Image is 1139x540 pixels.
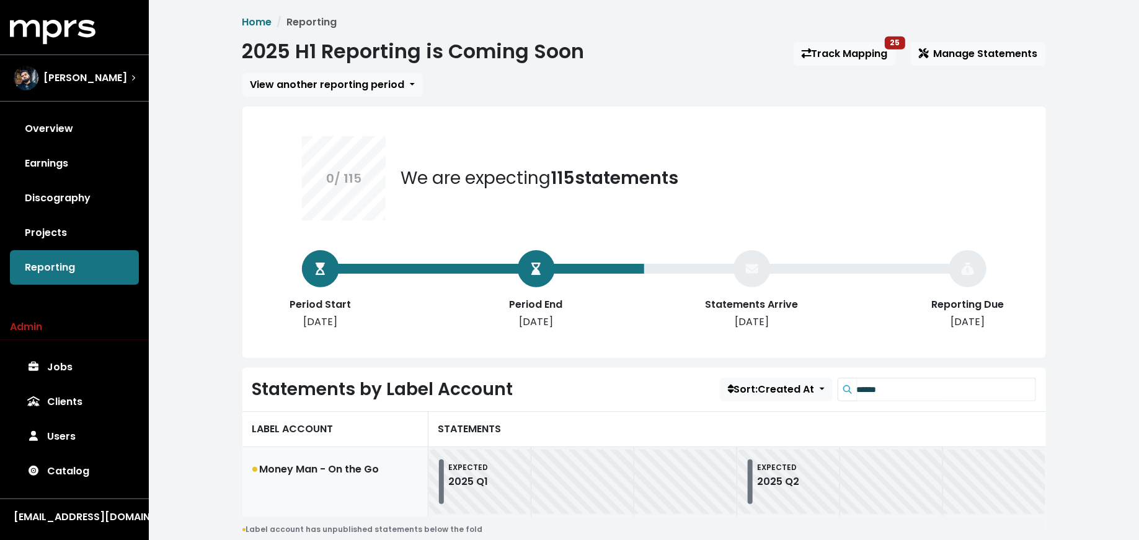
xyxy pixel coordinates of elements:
[728,382,815,396] span: Sort: Created At
[758,462,797,472] small: EXPECTED
[551,166,678,190] b: 115 statements
[794,42,896,66] a: Track Mapping25
[720,378,833,401] button: Sort:Created At
[401,165,678,191] div: We are expecting
[911,42,1046,66] button: Manage Statements
[918,297,1017,312] div: Reporting Due
[10,419,139,454] a: Users
[242,15,272,29] a: Home
[271,297,370,312] div: Period Start
[10,24,95,38] a: mprs logo
[242,15,1046,30] nav: breadcrumb
[242,73,423,97] button: View another reporting period
[919,46,1038,61] span: Manage Statements
[758,474,800,489] div: 2025 Q2
[10,454,139,489] a: Catalog
[890,37,900,48] span: 25
[14,66,38,90] img: The selected account / producer
[10,350,139,385] a: Jobs
[242,524,483,534] small: Label account has unpublished statements below the fold
[242,411,428,447] div: LABEL ACCOUNT
[10,146,139,181] a: Earnings
[252,379,513,400] h2: Statements by Label Account
[10,181,139,216] a: Discography
[250,77,405,92] span: View another reporting period
[702,297,802,312] div: Statements Arrive
[10,216,139,250] a: Projects
[271,315,370,329] div: [DATE]
[10,385,139,419] a: Clients
[10,509,139,525] button: [EMAIL_ADDRESS][DOMAIN_NAME]
[487,297,586,312] div: Period End
[428,411,1046,447] div: STATEMENTS
[10,111,139,146] a: Overview
[449,462,489,472] small: EXPECTED
[918,315,1017,329] div: [DATE]
[14,510,135,525] div: [EMAIL_ADDRESS][DOMAIN_NAME]
[702,315,802,329] div: [DATE]
[272,15,337,30] li: Reporting
[242,40,585,63] h1: 2025 H1 Reporting is Coming Soon
[857,378,1036,401] input: Search label accounts
[487,315,586,329] div: [DATE]
[43,71,127,85] span: [PERSON_NAME]
[242,447,428,516] a: Money Man - On the Go
[449,474,489,489] div: 2025 Q1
